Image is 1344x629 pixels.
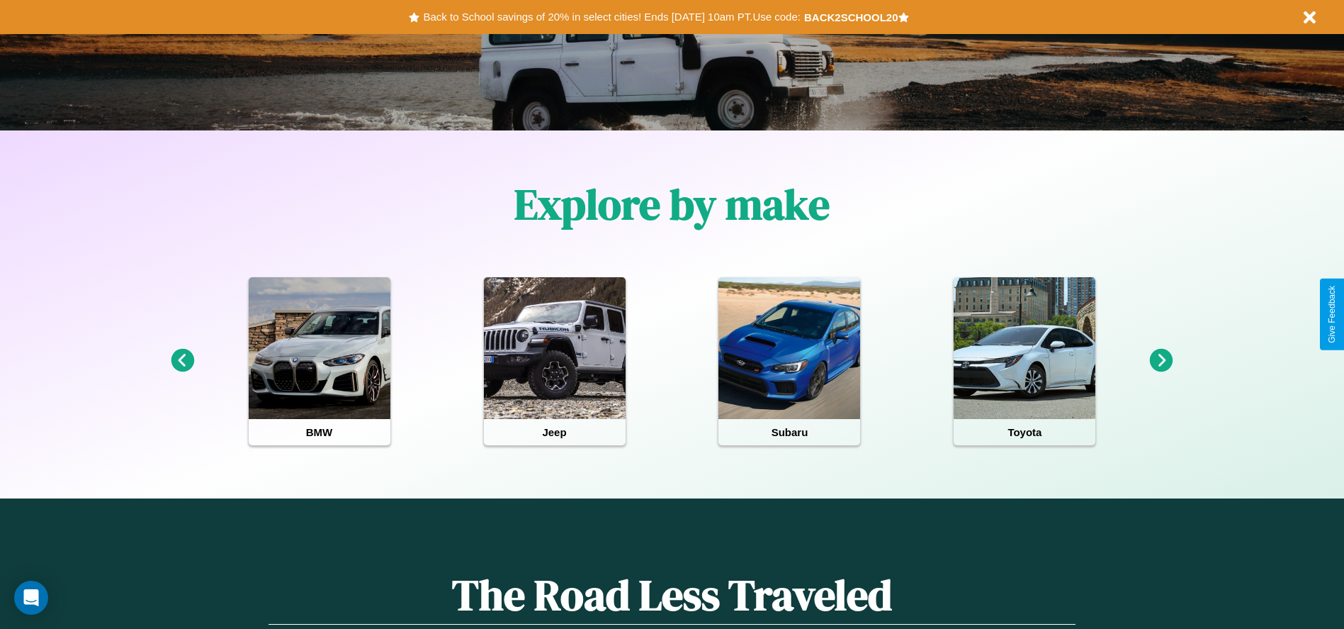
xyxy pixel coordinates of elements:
[954,419,1095,445] h4: Toyota
[269,566,1075,625] h1: The Road Less Traveled
[14,581,48,615] div: Open Intercom Messenger
[419,7,803,27] button: Back to School savings of 20% in select cities! Ends [DATE] 10am PT.Use code:
[514,175,830,233] h1: Explore by make
[249,419,390,445] h4: BMW
[484,419,626,445] h4: Jeep
[804,11,898,23] b: BACK2SCHOOL20
[718,419,860,445] h4: Subaru
[1327,286,1337,343] div: Give Feedback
